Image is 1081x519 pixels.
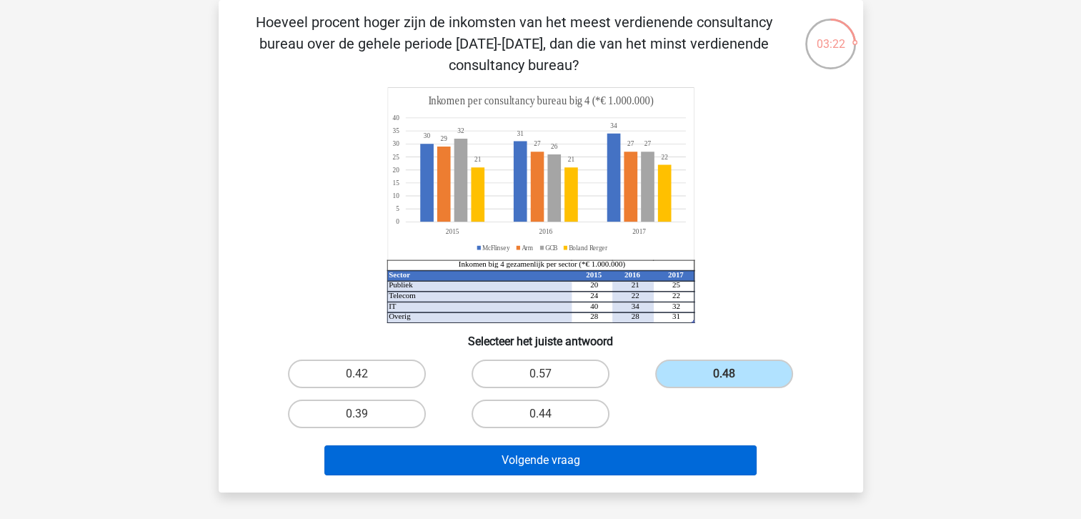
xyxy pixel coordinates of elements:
[428,94,653,108] tspan: Inkomen per consultancy bureau big 4 (*€ 1.000.000)
[644,139,651,148] tspan: 27
[392,152,399,161] tspan: 25
[389,302,397,310] tspan: IT
[392,139,399,148] tspan: 30
[534,139,634,148] tspan: 2727
[631,291,639,300] tspan: 22
[655,360,793,388] label: 0.48
[550,142,557,151] tspan: 26
[241,11,787,76] p: Hoeveel procent hoger zijn de inkomsten van het meest verdienende consultancy bureau over de gehe...
[590,280,598,289] tspan: 20
[423,132,430,140] tspan: 30
[474,155,574,164] tspan: 2121
[389,291,416,300] tspan: Telecom
[458,259,625,269] tspan: Inkomen big 4 gezamenlijk per sector (*€ 1.000.000)
[522,243,533,252] tspan: Arm
[392,114,399,122] tspan: 40
[324,445,757,475] button: Volgende vraag
[396,217,399,226] tspan: 0
[672,291,679,300] tspan: 22
[440,134,447,143] tspan: 29
[389,270,410,279] tspan: Sector
[288,360,426,388] label: 0.42
[472,360,609,388] label: 0.57
[667,270,683,279] tspan: 2017
[672,312,679,320] tspan: 31
[517,129,524,138] tspan: 31
[590,291,598,300] tspan: 24
[241,323,840,348] h6: Selecteer het juiste antwoord
[610,122,617,130] tspan: 34
[631,280,639,289] tspan: 21
[389,280,413,289] tspan: Publiek
[472,400,609,428] label: 0.44
[631,302,639,310] tspan: 34
[288,400,426,428] label: 0.39
[631,312,639,320] tspan: 28
[389,312,411,320] tspan: Overig
[569,243,608,252] tspan: Boland Rerger
[590,312,598,320] tspan: 28
[590,302,598,310] tspan: 40
[672,302,679,310] tspan: 32
[457,127,464,135] tspan: 32
[392,127,399,135] tspan: 35
[586,270,602,279] tspan: 2015
[392,179,399,187] tspan: 15
[661,152,667,161] tspan: 22
[804,17,857,53] div: 03:22
[624,270,639,279] tspan: 2016
[672,280,679,289] tspan: 25
[392,165,399,174] tspan: 20
[545,243,558,252] tspan: GCB
[482,243,510,252] tspan: McFlinsey
[445,227,645,236] tspan: 201520162017
[392,192,399,200] tspan: 10
[396,204,399,213] tspan: 5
